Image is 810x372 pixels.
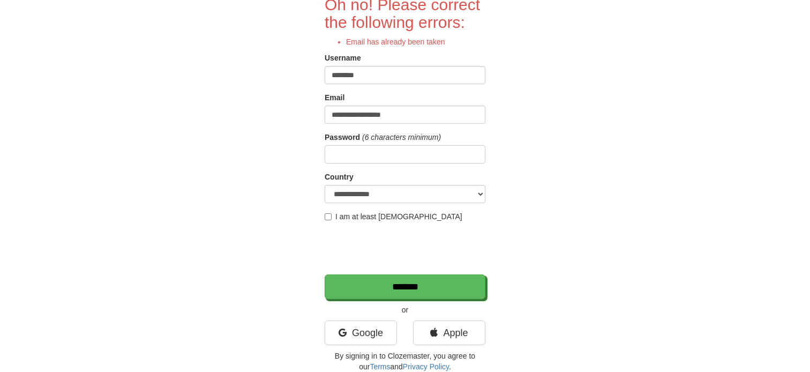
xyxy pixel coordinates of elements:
[413,321,485,345] a: Apple
[325,213,332,220] input: I am at least [DEMOGRAPHIC_DATA]
[325,211,462,222] label: I am at least [DEMOGRAPHIC_DATA]
[370,362,390,371] a: Terms
[325,172,354,182] label: Country
[346,36,485,47] li: Email has already been taken
[325,321,397,345] a: Google
[325,53,361,63] label: Username
[325,227,487,269] iframe: reCAPTCHA
[403,362,449,371] a: Privacy Policy
[325,304,485,315] p: or
[325,351,485,372] p: By signing in to Clozemaster, you agree to our and .
[325,92,344,103] label: Email
[325,132,360,143] label: Password
[362,133,441,142] em: (6 characters minimum)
